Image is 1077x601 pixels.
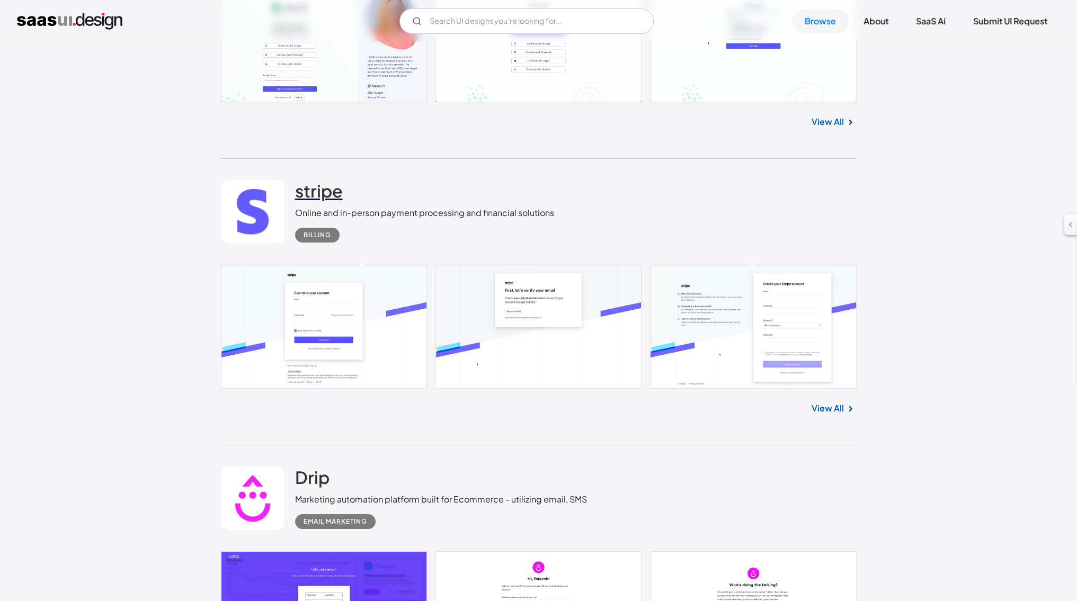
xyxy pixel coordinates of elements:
a: View All [812,115,844,128]
a: SaaS Ai [903,10,958,33]
div: Online and in-person payment processing and financial solutions [295,207,554,219]
h2: stripe [295,180,343,201]
h2: Drip [295,467,330,488]
form: Email Form [399,8,654,34]
div: Marketing automation platform built for Ecommerce - utilizing email, SMS [295,493,587,506]
a: About [851,10,901,33]
input: Search UI designs you're looking for... [399,8,654,34]
div: Billing [304,229,331,241]
a: home [17,13,122,30]
a: Browse [792,10,849,33]
a: Submit UI Request [960,10,1060,33]
div: Email Marketing [304,515,367,528]
a: Drip [295,467,330,493]
a: stripe [295,180,343,207]
a: View All [812,402,844,415]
